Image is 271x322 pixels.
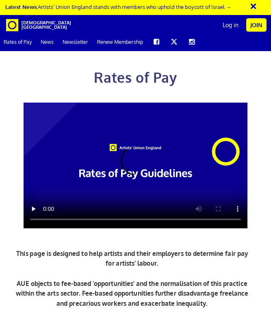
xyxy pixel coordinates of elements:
a: Join [246,18,267,32]
strong: Latest News: [5,3,38,10]
span: Rates of Pay [94,69,177,86]
p: This page is designed to help artists and their employers to determine fair pay for artists’ labo... [14,245,250,309]
a: News [37,32,57,51]
a: Newsletter [59,32,92,51]
a: Log in [219,15,243,35]
a: Latest News:Artists’ Union England stands with members who uphold the boycott of Israel → [5,3,231,10]
span: [DEMOGRAPHIC_DATA][GEOGRAPHIC_DATA] [22,21,42,30]
a: Renew Membership [93,32,147,51]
